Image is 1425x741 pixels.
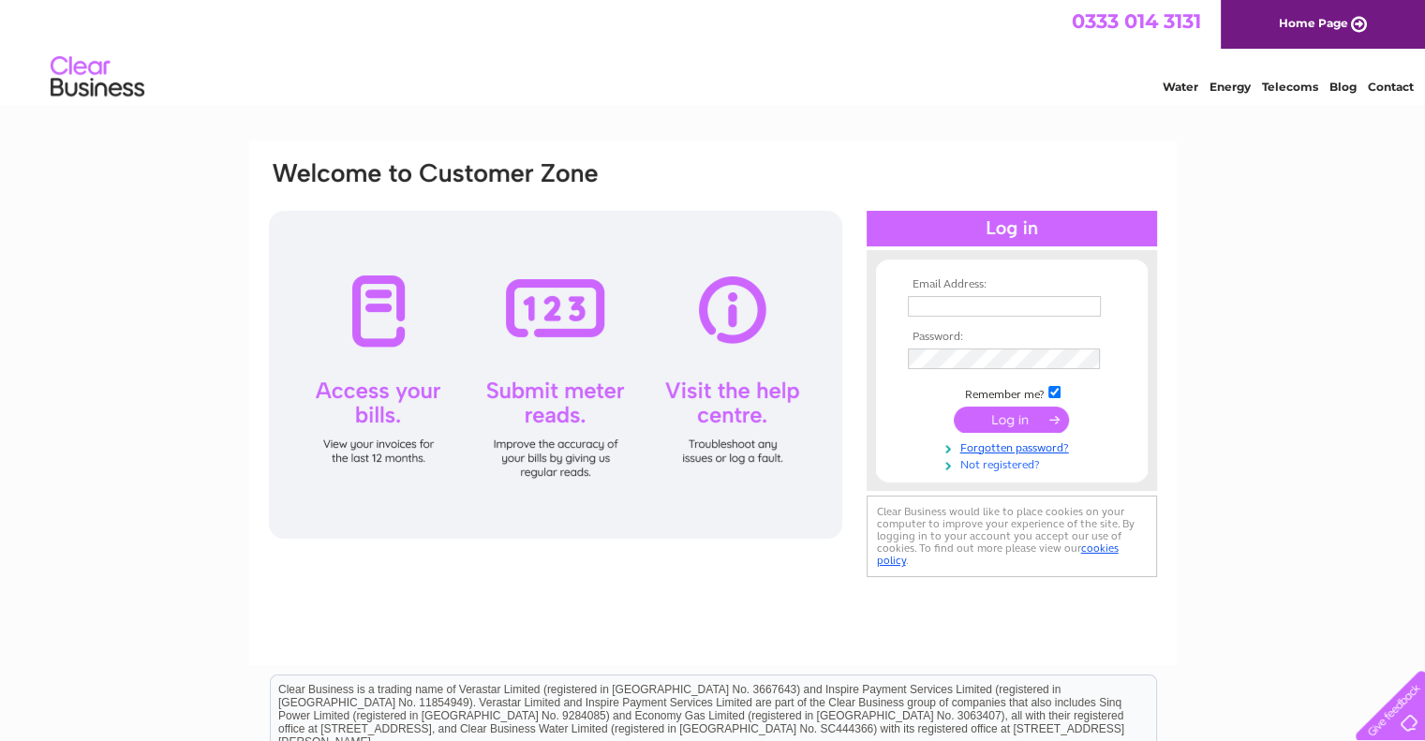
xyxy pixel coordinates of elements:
[1210,80,1251,94] a: Energy
[271,10,1156,91] div: Clear Business is a trading name of Verastar Limited (registered in [GEOGRAPHIC_DATA] No. 3667643...
[903,278,1121,291] th: Email Address:
[1329,80,1357,94] a: Blog
[877,541,1119,567] a: cookies policy
[1072,9,1201,33] a: 0333 014 3131
[1262,80,1318,94] a: Telecoms
[50,49,145,106] img: logo.png
[1163,80,1198,94] a: Water
[867,496,1157,577] div: Clear Business would like to place cookies on your computer to improve your experience of the sit...
[908,454,1121,472] a: Not registered?
[954,407,1069,433] input: Submit
[903,383,1121,402] td: Remember me?
[903,331,1121,344] th: Password:
[1368,80,1414,94] a: Contact
[908,437,1121,455] a: Forgotten password?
